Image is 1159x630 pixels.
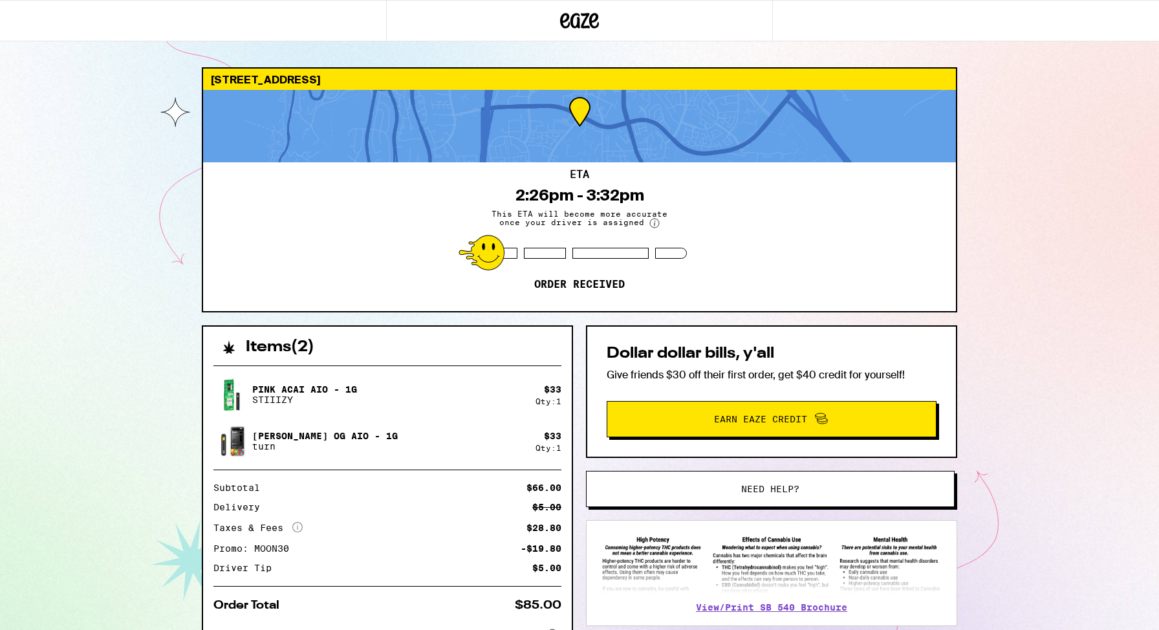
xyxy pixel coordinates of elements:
[252,431,398,441] p: [PERSON_NAME] OG AIO - 1g
[526,483,561,492] div: $66.00
[213,563,281,572] div: Driver Tip
[252,395,357,405] p: STIIIZY
[252,384,357,395] p: Pink Acai AIO - 1g
[526,523,561,532] div: $28.80
[213,423,250,459] img: Mango Guava OG AIO - 1g
[213,503,269,512] div: Delivery
[544,431,561,441] div: $ 33
[515,600,561,611] div: $85.00
[696,602,847,613] a: View/Print SB 540 Brochure
[246,340,314,355] h2: Items ( 2 )
[252,441,398,451] p: turn
[482,210,677,228] span: This ETA will become more accurate once your driver is assigned
[213,522,303,534] div: Taxes & Fees
[544,384,561,395] div: $ 33
[570,169,589,180] h2: ETA
[586,471,955,507] button: Need help?
[532,503,561,512] div: $5.00
[203,69,956,90] div: [STREET_ADDRESS]
[607,368,937,382] p: Give friends $30 off their first order, get $40 credit for yourself!
[532,563,561,572] div: $5.00
[213,376,250,413] img: Pink Acai AIO - 1g
[714,415,807,424] span: Earn Eaze Credit
[536,444,561,452] div: Qty: 1
[213,483,269,492] div: Subtotal
[534,278,625,291] p: Order received
[536,397,561,406] div: Qty: 1
[607,401,937,437] button: Earn Eaze Credit
[213,544,298,553] div: Promo: MOON30
[600,534,944,594] img: SB 540 Brochure preview
[741,484,799,494] span: Need help?
[515,186,644,204] div: 2:26pm - 3:32pm
[213,600,288,611] div: Order Total
[607,346,937,362] h2: Dollar dollar bills, y'all
[521,544,561,553] div: -$19.80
